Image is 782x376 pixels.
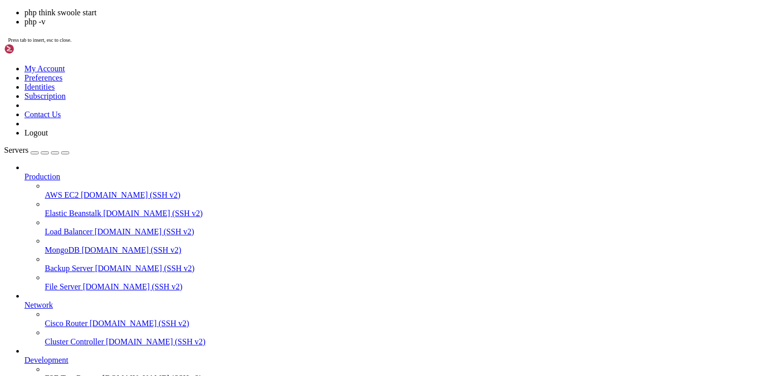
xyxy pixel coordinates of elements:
[45,200,778,218] li: Elastic Beanstalk [DOMAIN_NAME] (SSH v2)
[24,110,61,119] a: Contact Us
[24,301,778,310] a: Network
[4,4,649,13] x-row: [root@C20250922116305 crm]# php
[106,337,206,346] span: [DOMAIN_NAME] (SSH v2)
[142,4,146,13] div: (32, 0)
[24,356,778,365] a: Development
[45,282,81,291] span: File Server
[95,227,194,236] span: [DOMAIN_NAME] (SSH v2)
[45,191,778,200] a: AWS EC2 [DOMAIN_NAME] (SSH v2)
[45,227,778,236] a: Load Balancer [DOMAIN_NAME] (SSH v2)
[24,172,60,181] span: Production
[45,246,778,255] a: MongoDB [DOMAIN_NAME] (SSH v2)
[45,319,88,328] span: Cisco Router
[95,264,195,273] span: [DOMAIN_NAME] (SSH v2)
[24,83,55,91] a: Identities
[24,356,68,364] span: Development
[45,191,79,199] span: AWS EC2
[45,264,778,273] a: Backup Server [DOMAIN_NAME] (SSH v2)
[24,172,778,181] a: Production
[45,209,778,218] a: Elastic Beanstalk [DOMAIN_NAME] (SSH v2)
[45,337,104,346] span: Cluster Controller
[45,246,79,254] span: MongoDB
[45,218,778,236] li: Load Balancer [DOMAIN_NAME] (SSH v2)
[45,273,778,291] li: File Server [DOMAIN_NAME] (SSH v2)
[45,310,778,328] li: Cisco Router [DOMAIN_NAME] (SSH v2)
[24,301,53,309] span: Network
[4,44,63,54] img: Shellngn
[4,146,29,154] span: Servers
[45,227,93,236] span: Load Balancer
[24,163,778,291] li: Production
[103,209,203,218] span: [DOMAIN_NAME] (SSH v2)
[24,73,63,82] a: Preferences
[45,209,101,218] span: Elastic Beanstalk
[81,246,181,254] span: [DOMAIN_NAME] (SSH v2)
[45,282,778,291] a: File Server [DOMAIN_NAME] (SSH v2)
[45,264,93,273] span: Backup Server
[45,181,778,200] li: AWS EC2 [DOMAIN_NAME] (SSH v2)
[45,255,778,273] li: Backup Server [DOMAIN_NAME] (SSH v2)
[24,128,48,137] a: Logout
[45,328,778,346] li: Cluster Controller [DOMAIN_NAME] (SSH v2)
[45,236,778,255] li: MongoDB [DOMAIN_NAME] (SSH v2)
[24,92,66,100] a: Subscription
[83,282,183,291] span: [DOMAIN_NAME] (SSH v2)
[24,64,65,73] a: My Account
[24,17,778,26] li: php -v
[4,146,69,154] a: Servers
[8,37,71,43] span: Press tab to insert, esc to close.
[24,291,778,346] li: Network
[45,319,778,328] a: Cisco Router [DOMAIN_NAME] (SSH v2)
[90,319,189,328] span: [DOMAIN_NAME] (SSH v2)
[81,191,181,199] span: [DOMAIN_NAME] (SSH v2)
[45,337,778,346] a: Cluster Controller [DOMAIN_NAME] (SSH v2)
[24,8,778,17] li: php think swoole start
